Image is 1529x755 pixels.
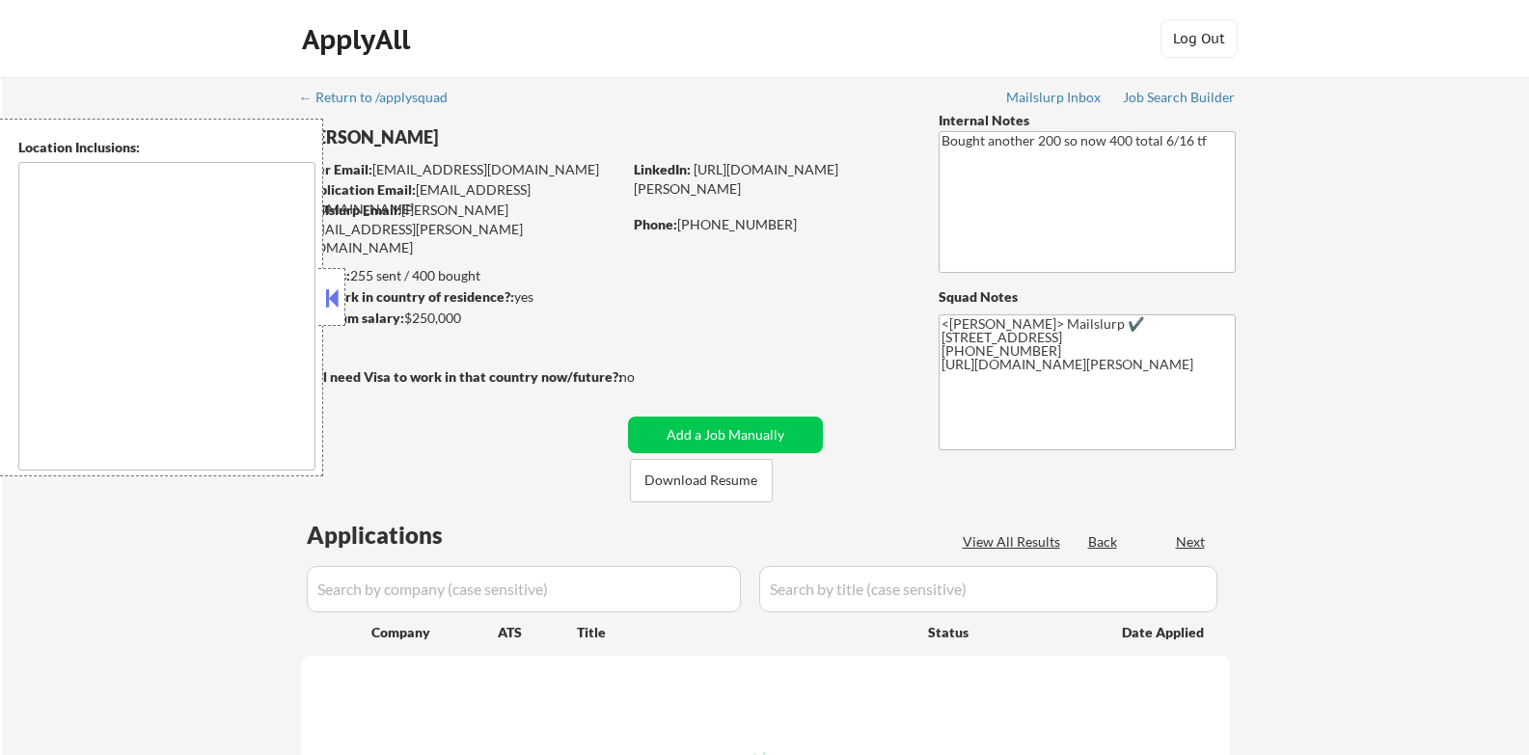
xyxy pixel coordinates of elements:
[1123,91,1236,104] div: Job Search Builder
[498,623,577,642] div: ATS
[1160,19,1238,58] button: Log Out
[300,287,615,307] div: yes
[939,287,1236,307] div: Squad Notes
[301,202,401,218] strong: Mailslurp Email:
[1176,532,1207,552] div: Next
[300,288,514,305] strong: Can work in country of residence?:
[302,23,416,56] div: ApplyAll
[634,215,907,234] div: [PHONE_NUMBER]
[628,417,823,453] button: Add a Job Manually
[963,532,1066,552] div: View All Results
[1088,532,1119,552] div: Back
[634,216,677,232] strong: Phone:
[759,566,1217,612] input: Search by title (case sensitive)
[1122,623,1207,642] div: Date Applied
[630,459,773,502] button: Download Resume
[307,566,741,612] input: Search by company (case sensitive)
[301,368,622,385] strong: Will need Visa to work in that country now/future?:
[301,201,621,257] div: [PERSON_NAME][EMAIL_ADDRESS][PERSON_NAME][DOMAIN_NAME]
[634,161,691,177] strong: LinkedIn:
[619,367,674,387] div: no
[928,614,1094,649] div: Status
[1006,90,1103,109] a: Mailslurp Inbox
[18,138,315,157] div: Location Inclusions:
[302,181,416,198] strong: Application Email:
[300,309,621,328] div: $250,000
[1006,91,1103,104] div: Mailslurp Inbox
[577,623,910,642] div: Title
[307,524,498,547] div: Applications
[371,623,498,642] div: Company
[302,180,621,218] div: [EMAIL_ADDRESS][DOMAIN_NAME]
[634,161,838,197] a: [URL][DOMAIN_NAME][PERSON_NAME]
[299,91,466,104] div: ← Return to /applysquad
[301,125,697,149] div: [PERSON_NAME]
[299,90,466,109] a: ← Return to /applysquad
[939,111,1236,130] div: Internal Notes
[300,310,404,326] strong: Minimum salary:
[302,160,621,179] div: [EMAIL_ADDRESS][DOMAIN_NAME]
[300,266,621,285] div: 255 sent / 400 bought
